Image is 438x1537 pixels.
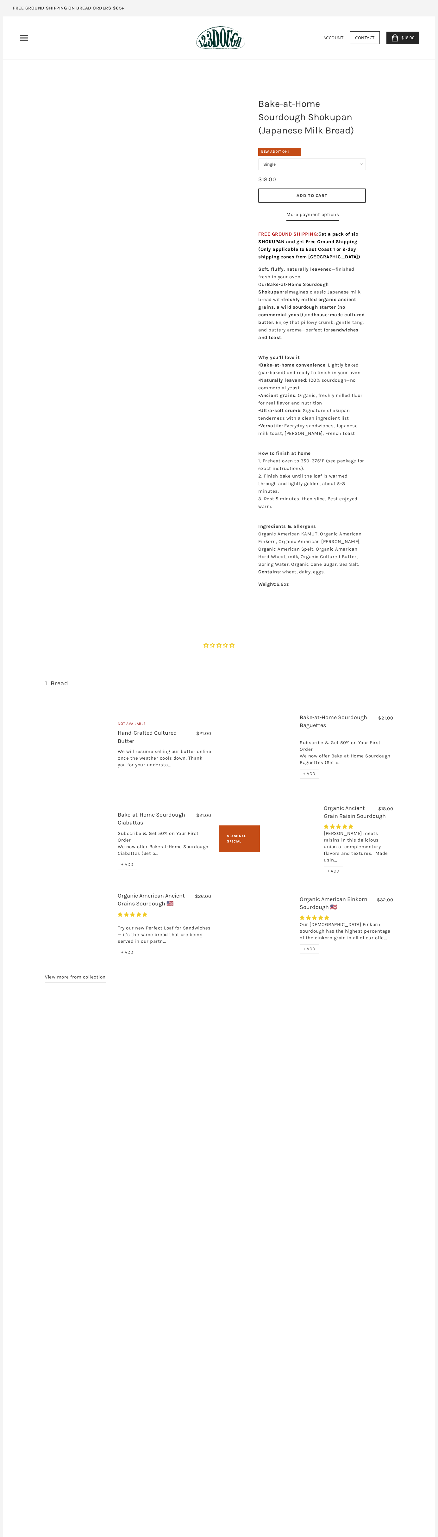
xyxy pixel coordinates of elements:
strong: How to finish at home [258,450,311,456]
div: Subscribe & Get 50% on Your First Order We now offer Bake-at-Home Sourdough Baguettes (Set o... [300,733,393,769]
p: 8.8oz [258,580,366,588]
span: $26.00 [195,893,211,899]
div: New Addition! [258,148,301,156]
strong: freshly milled organic ancient grains, a wild sourdough starter (no commercial yeast), [258,297,356,318]
strong: Weight: [258,581,277,587]
h1: Bake-at-Home Sourdough Shokupan (Japanese Milk Bread) [253,94,371,140]
div: Our [DEMOGRAPHIC_DATA] Einkorn sourdough has the highest percentage of the einkorn grain in all o... [300,921,393,944]
span: 4.93 stars [118,912,149,917]
p: —finished fresh in your oven. Our reimagines classic Japanese milk bread with and . Enjoy that pi... [258,265,366,341]
img: 123Dough Bakery [196,26,245,50]
strong: Why you’ll love it [258,355,300,360]
a: Bake-at-Home Sourdough Baguettes [227,713,292,779]
div: $18.00 [258,175,276,184]
div: [PERSON_NAME] meets raisins in this delicious union of complementary flavors and textures. Made u... [324,830,393,867]
a: Bake-at-Home Sourdough Shokupan (Japanese Milk Bread) [44,91,233,281]
strong: Versatile [260,423,282,429]
span: $18.00 [378,806,393,812]
a: Hand-Crafted Cultured Butter [45,704,110,788]
span: $21.00 [196,812,211,818]
span: 4.95 stars [300,915,331,921]
button: Add to Cart [258,188,366,203]
a: Bake-at-Home Sourdough Baguettes [300,714,367,729]
div: Subscribe & Get 50% on Your First Order We now offer Bake-at-Home Sourdough Ciabattas (Set o... [118,830,211,860]
span: $21.00 [196,731,211,736]
p: 1. Preheat oven to 350–375°F (see package for exact instructions). 2. Finish bake until the loaf ... [258,442,366,510]
span: FREE GROUND SHIPPING: [258,231,360,260]
nav: Primary [19,33,29,43]
div: + ADD [118,948,137,957]
span: + ADD [121,862,134,867]
p: Organic American KAMUT, Organic American Einkorn, Organic American [PERSON_NAME], Organic America... [258,515,366,576]
a: Organic American Ancient Grains Sourdough 🇺🇸 [118,892,185,907]
span: + ADD [303,946,316,952]
strong: Naturally leavened [260,377,306,383]
a: Organic American Einkorn Sourdough 🇺🇸 [300,896,367,910]
a: Contact [350,31,380,44]
div: Seasonal Special [219,825,260,852]
div: Try our new Perfect Loaf for Sandwiches — it's the same bread that are being served in our partn... [118,918,211,948]
span: + ADD [327,868,340,874]
div: Not Available [118,721,211,729]
strong: sandwiches and toast [258,327,359,340]
a: More payment options [286,211,339,221]
strong: Ingredients & allergens [258,523,316,529]
strong: Soft, fluffy, naturally leavened [258,266,332,272]
a: Bake-at-Home Sourdough Ciabattas [45,819,110,861]
div: We will resume selling our butter online once the weather cools down. Thank you for your understa... [118,748,211,771]
a: $18.00 [386,32,419,44]
strong: Ultra-soft crumb [260,408,300,413]
a: 1. Bread [45,680,68,687]
a: Organic Ancient Grain Raisin Sourdough [324,805,386,819]
strong: Bake-at-home convenience [260,362,325,368]
div: + ADD [300,944,319,954]
span: + ADD [121,950,134,955]
div: + ADD [118,860,137,869]
p: FREE GROUND SHIPPING ON BREAD ORDERS $65+ [13,5,124,12]
a: Organic American Ancient Grains Sourdough 🇺🇸 [45,892,110,957]
span: $32.00 [377,897,393,903]
span: $21.00 [378,715,393,721]
span: $18.00 [400,35,414,40]
a: Account [323,35,344,40]
a: Hand-Crafted Cultured Butter [118,729,177,744]
a: FREE GROUND SHIPPING ON BREAD ORDERS $65+ [3,3,134,16]
a: Organic American Einkorn Sourdough 🇺🇸 [227,892,292,957]
div: + ADD [300,769,319,779]
strong: Bake-at-Home Sourdough Shokupan [258,281,329,295]
a: Bake-at-Home Sourdough Ciabattas [118,811,185,826]
a: View more from collection [45,973,106,983]
p: • : Lightly baked (par-baked) and ready to finish in your oven • : 100% sourdough—no commercial y... [258,346,366,437]
a: Organic Ancient Grain Raisin Sourdough [268,816,316,864]
span: + ADD [303,771,316,776]
strong: Ancient grains [260,392,295,398]
div: Average rating is 0.00 stars [164,642,274,649]
span: Add to Cart [297,193,328,198]
strong: Contains [258,569,280,575]
span: 5.00 stars [324,824,355,830]
div: + ADD [324,867,343,876]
